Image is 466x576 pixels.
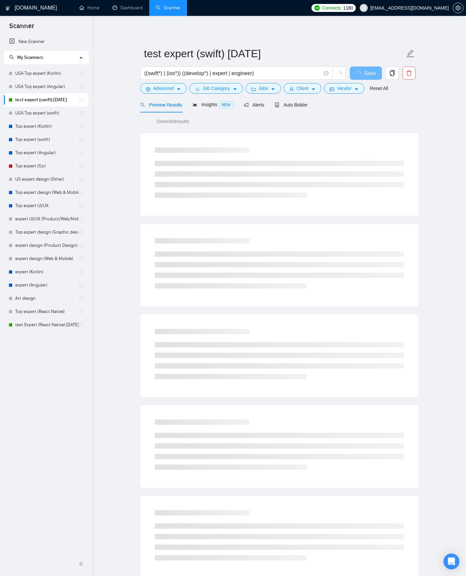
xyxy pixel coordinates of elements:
span: holder [78,111,84,116]
span: Advanced [153,85,174,92]
span: copy [386,70,398,76]
span: caret-down [311,87,316,92]
span: Client [297,85,308,92]
li: Top expert design (Graphic design) [4,226,88,239]
span: info-circle [324,71,328,75]
span: loading [336,71,342,77]
li: test expert (swift) 07/24/25 [4,93,88,107]
span: 1180 [343,4,353,12]
li: New Scanner [4,35,88,48]
button: delete [402,66,416,80]
div: Open Intercom Messenger [443,554,459,569]
span: caret-down [271,87,275,92]
button: settingAdvancedcaret-down [140,83,187,94]
span: NEW [219,101,233,109]
span: Insights [193,102,233,107]
span: holder [78,150,84,155]
span: holder [78,296,84,301]
a: dashboardDashboard [113,5,143,11]
span: Jobs [258,85,268,92]
li: expert (Kotlin) [4,265,88,279]
span: Save [364,69,376,77]
span: robot [275,103,279,107]
span: holder [78,230,84,235]
span: holder [78,97,84,103]
input: Search Freelance Jobs... [144,69,321,77]
li: US expert design (Other) [4,173,88,186]
span: holder [78,163,84,169]
span: user [289,87,294,92]
a: setting [453,5,463,11]
li: USA Top expert (Angular) [4,80,88,93]
span: search [9,55,14,60]
a: USA Top expert (Kotlin) [15,67,78,80]
span: user [361,6,366,10]
li: USA Top expert (swift) [4,107,88,120]
span: setting [146,87,151,92]
button: folderJobscaret-down [246,83,281,94]
li: test Expert (React Native) 07/24/25 [4,318,88,332]
a: Top expert UI/UX [15,199,78,212]
span: My Scanners [9,55,43,60]
span: notification [244,103,249,107]
span: area-chart [193,102,197,107]
a: Top expert (swift) [15,133,78,146]
span: holder [78,190,84,195]
span: search [140,103,145,107]
span: edit [406,49,415,58]
span: holder [78,256,84,261]
span: Auto Bidder [275,102,307,108]
a: US expert design (Other) [15,173,78,186]
span: holder [78,269,84,275]
span: holder [78,309,84,314]
a: expert (Angular) [15,279,78,292]
a: New Scanner [9,35,83,48]
li: Top expert UI/UX [4,199,88,212]
span: folder [251,87,256,92]
a: test expert (swift) [DATE] [15,93,78,107]
button: setting [453,3,463,13]
span: Preview Results [140,102,182,108]
span: holder [78,203,84,208]
input: Scanner name... [144,45,405,62]
span: bars [195,87,200,92]
span: holder [78,283,84,288]
span: holder [78,243,84,248]
button: userClientcaret-down [284,83,321,94]
a: Top expert design (Web & Mobile) 0% answers [DATE] [15,186,78,199]
span: My Scanners [17,55,43,60]
li: Top expert design (Web & Mobile) 0% answers 24/07/25 [4,186,88,199]
li: expert design (Product Design) [4,239,88,252]
li: expert UI/UX (Product/Web/Mobile) [4,212,88,226]
a: expert design (Product Design) [15,239,78,252]
span: Scanner [4,21,39,35]
a: Top expert (Angular) [15,146,78,159]
span: double-left [79,560,85,567]
button: barsJob Categorycaret-down [189,83,243,94]
a: expert UI/UX (Product/Web/Mobile) [15,212,78,226]
span: caret-down [354,87,359,92]
a: Top expert (React Native) [15,305,78,318]
img: logo [6,3,10,14]
span: Detected results [152,118,194,125]
a: Art design [15,292,78,305]
span: holder [78,124,84,129]
span: Vendor [337,85,351,92]
li: expert design (Web & Mobile) [4,252,88,265]
a: USA Top expert (Angular) [15,80,78,93]
span: Alerts [244,102,264,108]
img: upwork-logo.png [314,5,320,11]
span: holder [78,71,84,76]
a: expert design (Web & Mobile) [15,252,78,265]
a: USA Top expert (swift) [15,107,78,120]
a: searchScanner [156,5,180,11]
span: caret-down [233,87,237,92]
button: Save [350,66,382,80]
li: Art design [4,292,88,305]
li: Top expert (Kotlin) [4,120,88,133]
a: Top expert (Kotlin) [15,120,78,133]
li: Top expert (Go) [4,159,88,173]
a: expert (Kotlin) [15,265,78,279]
li: Top expert (swift) [4,133,88,146]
